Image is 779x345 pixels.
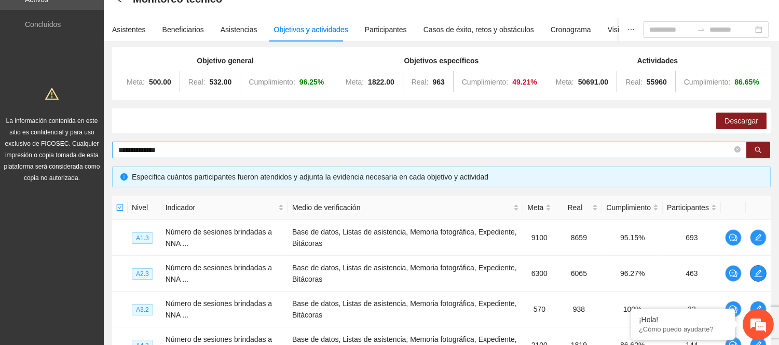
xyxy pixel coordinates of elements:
button: Descargar [716,113,767,129]
span: Estamos en línea. [60,113,143,218]
div: Asistencias [221,24,257,35]
span: Indicador [166,202,276,213]
button: search [746,142,770,158]
strong: 963 [432,78,444,86]
span: ellipsis [627,26,635,33]
p: ¿Cómo puedo ayudarte? [639,325,727,333]
span: edit [750,305,766,313]
span: A1.3 [132,232,153,244]
span: close-circle [734,145,741,155]
span: La información contenida en este sitio es confidencial y para uso exclusivo de FICOSEC. Cualquier... [4,117,100,182]
td: 95.15% [602,220,663,256]
div: Asistentes [112,24,146,35]
td: 570 [523,292,555,327]
strong: 55960 [647,78,667,86]
div: Especifica cuántos participantes fueron atendidos y adjunta la evidencia necesaria en cada objeti... [132,171,762,183]
strong: 1822.00 [368,78,394,86]
strong: 50691.00 [578,78,608,86]
div: Cronograma [551,24,591,35]
span: Número de sesiones brindadas a NNA ... [166,299,272,319]
td: 32 [663,292,721,327]
td: Base de datos, Listas de asistencia, Memoria fotográfica, Expediente, Bitácoras [288,220,523,256]
button: comment [725,265,742,282]
span: close-circle [734,146,741,153]
td: 693 [663,220,721,256]
span: Meta: [127,78,145,86]
td: 100% [602,292,663,327]
span: Cumplimiento [606,202,651,213]
td: Base de datos, Listas de asistencia, Memoria fotográfica, Expediente, Bitácoras [288,256,523,292]
div: Visita de campo y entregables [608,24,705,35]
span: Meta: [556,78,574,86]
span: Participantes [667,202,709,213]
span: Real: [188,78,206,86]
div: Participantes [365,24,407,35]
div: Minimizar ventana de chat en vivo [170,5,195,30]
span: warning [45,87,59,101]
span: check-square [116,204,124,211]
td: 96.27% [602,256,663,292]
span: Real [559,202,590,213]
div: Casos de éxito, retos y obstáculos [423,24,534,35]
span: edit [750,233,766,242]
span: info-circle [120,173,128,181]
strong: 86.65 % [734,78,759,86]
strong: Actividades [637,57,678,65]
td: 463 [663,256,721,292]
strong: Objetivos específicos [404,57,479,65]
a: Concluidos [25,20,61,29]
div: Objetivos y actividades [274,24,348,35]
strong: 532.00 [210,78,232,86]
span: A2.3 [132,268,153,280]
div: Beneficiarios [162,24,204,35]
span: Número de sesiones brindadas a NNA ... [166,264,272,283]
td: 9100 [523,220,555,256]
span: Cumplimiento: [462,78,508,86]
div: ¡Hola! [639,315,727,324]
td: 938 [555,292,602,327]
td: 8659 [555,220,602,256]
button: comment [725,301,742,318]
button: edit [750,265,767,282]
div: Chatee con nosotros ahora [54,53,174,66]
span: to [697,25,705,34]
span: Meta [527,202,543,213]
span: Meta: [346,78,364,86]
th: Cumplimiento [602,196,663,220]
th: Real [555,196,602,220]
span: Descargar [725,115,758,127]
strong: 96.25 % [299,78,324,86]
strong: 49.21 % [512,78,537,86]
span: Real: [412,78,429,86]
th: Nivel [128,196,161,220]
button: edit [750,229,767,246]
td: 6065 [555,256,602,292]
th: Participantes [663,196,721,220]
span: Medio de verificación [292,202,511,213]
textarea: Escriba su mensaje y pulse “Intro” [5,232,198,269]
button: comment [725,229,742,246]
span: Número de sesiones brindadas a NNA ... [166,228,272,247]
td: 6300 [523,256,555,292]
button: ellipsis [619,18,643,42]
th: Medio de verificación [288,196,523,220]
span: Cumplimiento: [249,78,295,86]
strong: 500.00 [149,78,171,86]
span: Real: [625,78,643,86]
span: edit [750,269,766,278]
span: A3.2 [132,304,153,315]
td: Base de datos, Listas de asistencia, Memoria fotográfica, Expediente, Bitácoras [288,292,523,327]
button: edit [750,301,767,318]
strong: Objetivo general [197,57,254,65]
th: Meta [523,196,555,220]
span: Cumplimiento: [684,78,730,86]
th: Indicador [161,196,288,220]
span: search [755,146,762,155]
span: swap-right [697,25,705,34]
